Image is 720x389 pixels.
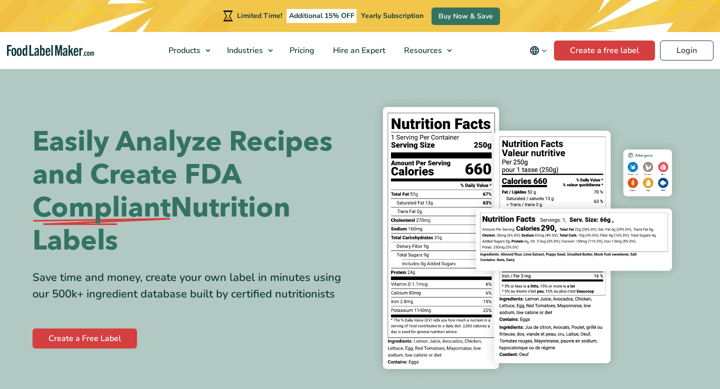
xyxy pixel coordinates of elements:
a: Create a Free Label [32,328,137,348]
a: Login [660,40,713,60]
span: Products [165,45,201,56]
button: Change language [522,40,554,60]
div: Save time and money, create your own label in minutes using our 500k+ ingredient database built b... [32,269,352,302]
a: Products [159,32,215,69]
a: Buy Now & Save [431,7,500,25]
span: Pricing [286,45,315,56]
span: Limited Time! [237,11,282,20]
a: Food Label Maker homepage [7,45,94,56]
span: Yearly Subscription [361,11,423,20]
a: Industries [218,32,278,69]
h1: Easily Analyze Recipes and Create FDA Nutrition Labels [32,125,352,257]
a: Pricing [280,32,321,69]
span: Industries [224,45,264,56]
a: Create a free label [554,40,655,60]
span: Resources [401,45,443,56]
span: Additional 15% OFF [286,9,357,23]
a: Resources [395,32,457,69]
a: Hire an Expert [324,32,392,69]
span: Compliant [32,191,170,224]
span: Hire an Expert [330,45,386,56]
